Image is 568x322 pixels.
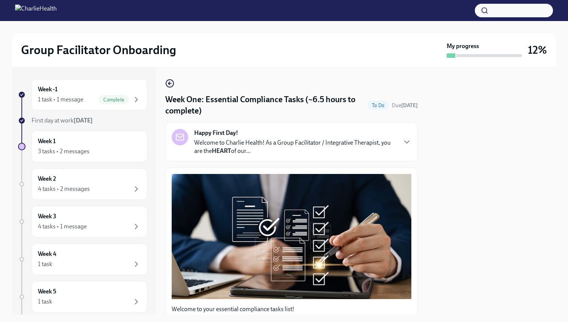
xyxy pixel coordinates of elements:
[18,243,147,275] a: Week 41 task
[367,103,389,108] span: To Do
[172,174,411,299] button: Zoom image
[32,117,93,124] span: First day at work
[38,147,89,156] div: 3 tasks • 2 messages
[18,79,147,110] a: Week -11 task • 1 messageComplete
[38,222,87,231] div: 4 tasks • 1 message
[38,212,56,221] h6: Week 3
[194,139,396,155] p: Welcome to Charlie Health! As a Group Facilitator / Integrative Therapist, you are the of our...
[38,287,56,296] h6: Week 5
[38,85,57,94] h6: Week -1
[18,281,147,313] a: Week 51 task
[18,168,147,200] a: Week 24 tasks • 2 messages
[165,94,364,116] h4: Week One: Essential Compliance Tasks (~6.5 hours to complete)
[172,305,411,313] p: Welcome to your essential compliance tasks list!
[38,137,56,145] h6: Week 1
[392,102,418,109] span: September 22nd, 2025 10:00
[38,250,56,258] h6: Week 4
[401,102,418,109] strong: [DATE]
[392,102,418,109] span: Due
[528,43,547,57] h3: 12%
[21,42,176,57] h2: Group Facilitator Onboarding
[38,175,56,183] h6: Week 2
[38,185,90,193] div: 4 tasks • 2 messages
[18,131,147,162] a: Week 13 tasks • 2 messages
[99,97,129,103] span: Complete
[15,5,57,17] img: CharlieHealth
[18,116,147,125] a: First day at work[DATE]
[194,129,238,137] strong: Happy First Day!
[447,42,479,50] strong: My progress
[38,95,83,104] div: 1 task • 1 message
[38,260,52,268] div: 1 task
[212,147,231,154] strong: HEART
[38,298,52,306] div: 1 task
[74,117,93,124] strong: [DATE]
[18,206,147,237] a: Week 34 tasks • 1 message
